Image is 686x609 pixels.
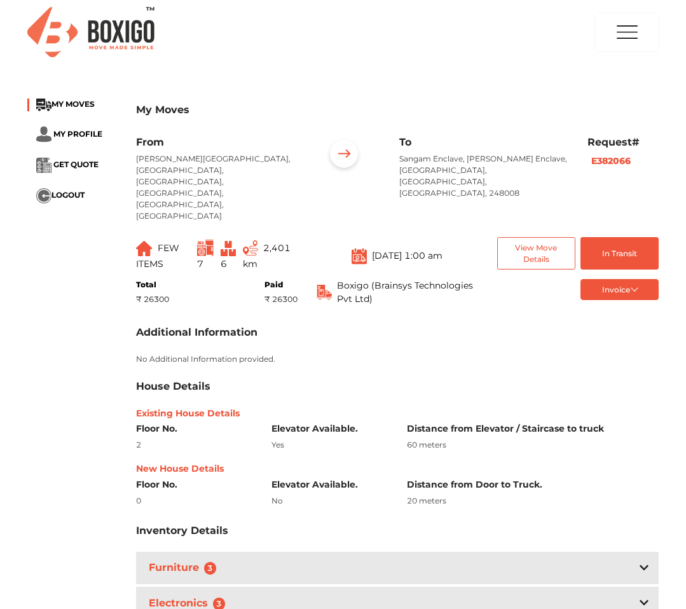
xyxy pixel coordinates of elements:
[271,439,388,451] div: Yes
[587,136,659,148] h6: Request#
[36,188,85,203] button: ...LOGOUT
[497,237,575,270] button: View Move Details
[136,495,252,507] div: 0
[36,99,95,109] a: ...MY MOVES
[136,279,169,291] div: Total
[53,129,102,139] span: MY PROFILE
[399,153,568,199] p: Sangam Enclave, [PERSON_NAME] Enclave, [GEOGRAPHIC_DATA], [GEOGRAPHIC_DATA], [GEOGRAPHIC_DATA], 2...
[51,190,85,200] span: LOGOUT
[243,240,258,256] img: ...
[407,423,659,434] h6: Distance from Elevator / Staircase to truck
[136,353,659,365] p: No Additional Information provided.
[337,279,478,306] span: Boxigo (Brainsys Technologies Pvt Ltd)
[136,104,659,116] h3: My Moves
[407,439,659,451] div: 60 meters
[136,463,659,474] h6: New House Details
[136,241,153,256] img: ...
[27,7,154,57] img: Boxigo
[271,479,388,490] h6: Elevator Available.
[264,294,298,305] div: ₹ 26300
[324,136,364,175] img: ...
[372,249,442,261] span: [DATE] 1:00 am
[271,423,388,434] h6: Elevator Available.
[36,160,99,169] a: ... GET QUOTE
[53,160,99,169] span: GET QUOTE
[264,279,298,291] div: Paid
[136,439,252,451] div: 2
[580,279,659,300] button: Invoice
[243,242,291,270] span: 2,401 km
[136,326,257,338] h3: Additional Information
[136,136,305,148] h6: From
[51,99,95,109] span: MY MOVES
[407,495,659,507] div: 20 meters
[36,127,51,142] img: ...
[36,188,51,203] img: ...
[136,153,305,222] p: [PERSON_NAME][GEOGRAPHIC_DATA], [GEOGRAPHIC_DATA], [GEOGRAPHIC_DATA], [GEOGRAPHIC_DATA], [GEOGRAP...
[136,242,179,270] span: FEW ITEMS
[352,247,367,264] img: ...
[197,240,214,256] img: ...
[587,154,635,168] button: E382066
[221,258,227,270] span: 6
[36,129,102,139] a: ... MY PROFILE
[580,237,659,270] button: In Transit
[197,258,203,270] span: 7
[136,423,252,434] h6: Floor No.
[136,294,169,305] div: ₹ 26300
[136,524,228,537] h3: Inventory Details
[221,241,236,256] img: ...
[146,559,224,577] h3: Furniture
[36,99,51,111] img: ...
[399,136,568,148] h6: To
[136,479,252,490] h6: Floor No.
[614,14,640,50] img: menu
[271,495,388,507] div: No
[136,380,210,392] h3: House Details
[317,285,332,300] img: ...
[591,155,631,167] b: E382066
[36,158,51,173] img: ...
[407,479,659,490] h6: Distance from Door to Truck.
[136,408,659,419] h6: Existing House Details
[204,562,217,575] span: 3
